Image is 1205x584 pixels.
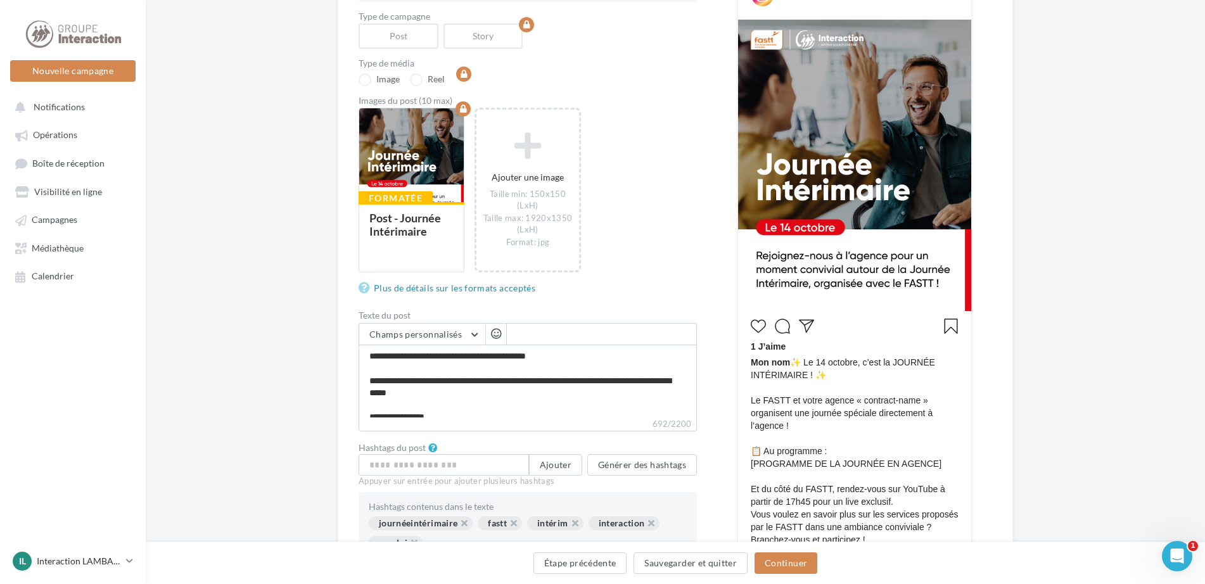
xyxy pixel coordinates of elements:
label: Texte du post [359,311,697,320]
a: Boîte de réception [8,151,138,175]
span: Visibilité en ligne [34,186,102,197]
span: Opérations [33,130,77,141]
div: intérim [527,516,583,530]
div: Formatée [359,191,433,205]
button: Nouvelle campagne [10,60,136,82]
div: journéeintérimaire [369,516,473,530]
span: Médiathèque [32,243,84,253]
button: Sauvegarder et quitter [634,552,748,574]
svg: Partager la publication [799,319,814,334]
svg: J’aime [751,319,766,334]
div: interaction [589,516,660,530]
span: Calendrier [32,271,74,282]
svg: Enregistrer [943,319,959,334]
a: Visibilité en ligne [8,180,138,203]
a: IL Interaction LAMBALLE [10,549,136,573]
iframe: Intercom live chat [1162,541,1192,571]
span: Champs personnalisés [369,329,462,340]
div: fastt [478,516,522,530]
label: 692/2200 [359,417,697,431]
button: Continuer [755,552,817,574]
div: Post - Journée Intérimaire [369,211,441,238]
a: Médiathèque [8,236,138,259]
a: Calendrier [8,264,138,287]
div: 1 J’aime [751,340,959,356]
div: Appuyer sur entrée pour ajouter plusieurs hashtags [359,476,697,487]
button: Étape précédente [533,552,627,574]
span: 1 [1188,541,1198,551]
button: Générer des hashtags [587,454,697,476]
a: Opérations [8,123,138,146]
label: Hashtags du post [359,443,426,452]
p: Interaction LAMBALLE [37,555,121,568]
a: Plus de détails sur les formats acceptés [359,281,540,296]
span: Boîte de réception [32,158,105,168]
a: Campagnes [8,208,138,231]
button: Ajouter [529,454,582,476]
span: Notifications [34,101,85,112]
div: Hashtags contenus dans le texte [369,502,687,511]
div: Images du post (10 max) [359,96,697,105]
svg: Commenter [775,319,790,334]
span: Campagnes [32,215,77,225]
button: Notifications [8,95,133,118]
button: Champs personnalisés [359,324,485,345]
label: Type de campagne [359,12,697,21]
span: IL [19,555,26,568]
label: Type de média [359,59,697,68]
div: emploi [369,536,423,550]
span: Mon nom [751,357,790,367]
